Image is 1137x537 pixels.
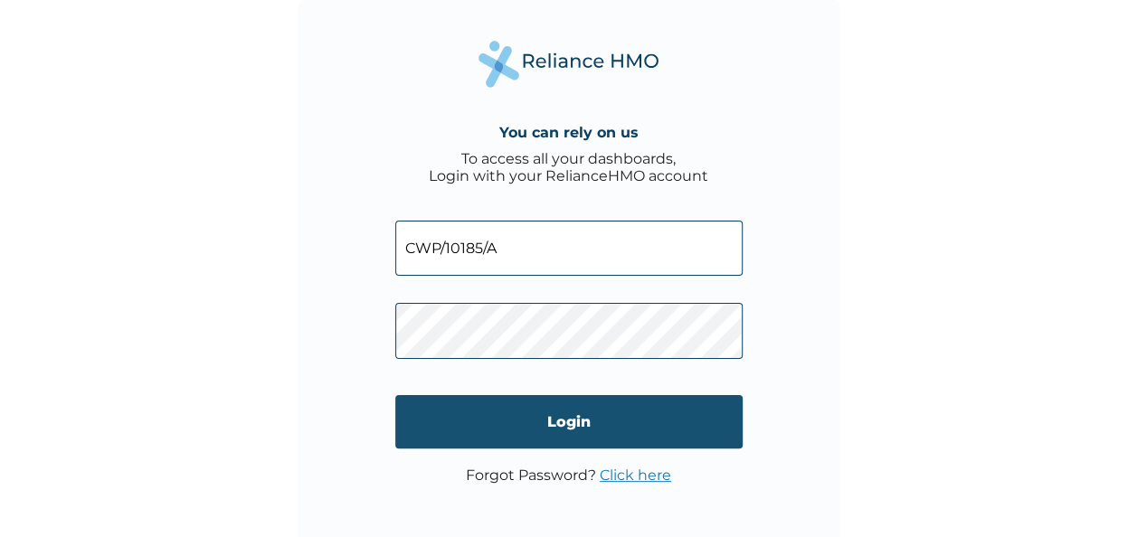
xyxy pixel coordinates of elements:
img: Reliance Health's Logo [478,41,659,87]
p: Forgot Password? [466,466,671,484]
a: Click here [600,466,671,484]
div: To access all your dashboards, Login with your RelianceHMO account [429,150,708,184]
h4: You can rely on us [499,124,639,141]
input: Email address or HMO ID [395,221,743,276]
input: Login [395,395,743,448]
